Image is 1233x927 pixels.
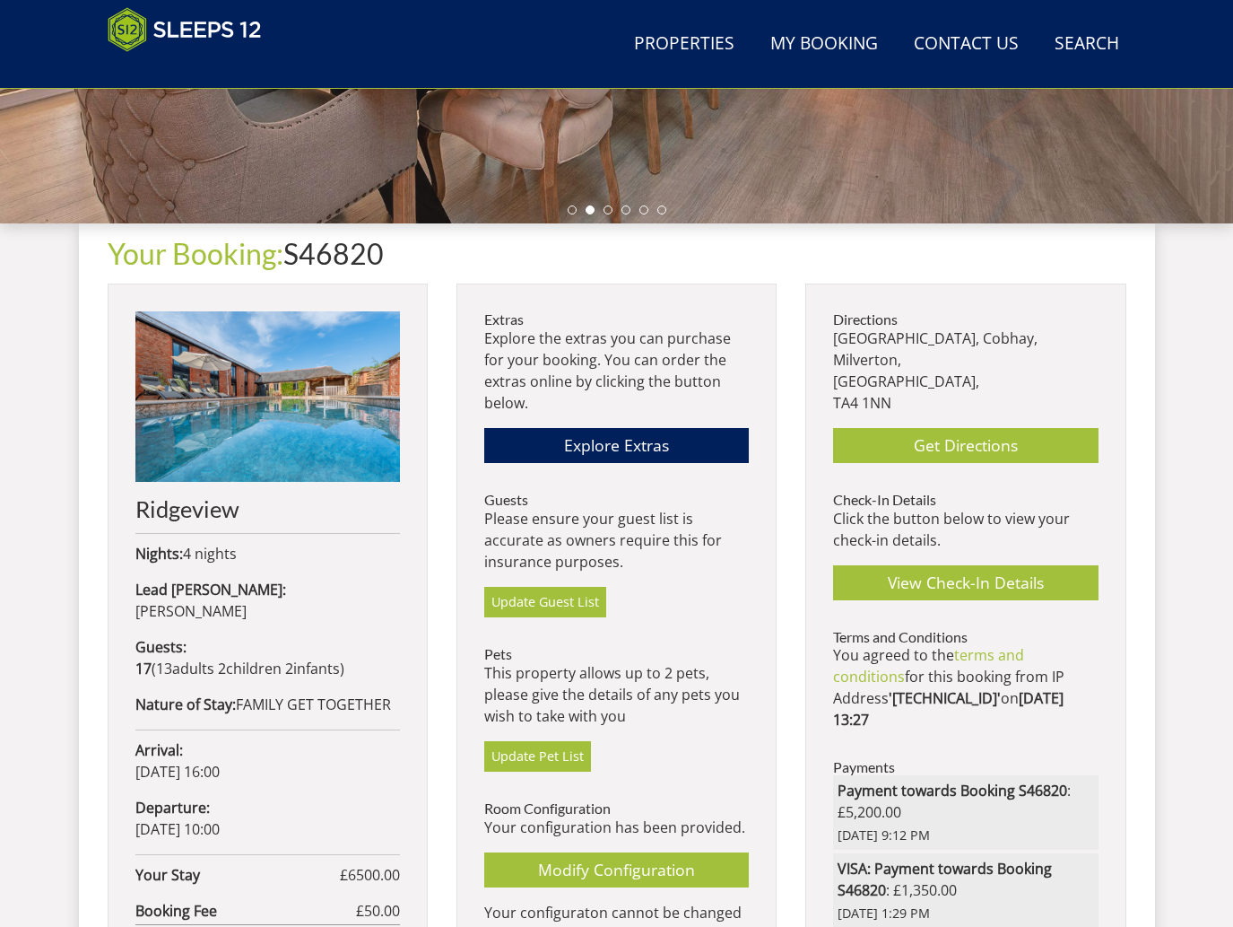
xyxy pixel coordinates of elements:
[207,659,214,678] span: s
[484,646,749,662] h3: Pets
[889,688,1001,708] strong: '[TECHNICAL_ID]'
[833,565,1098,600] a: View Check-In Details
[108,238,1126,269] h1: S46820
[214,659,282,678] span: child
[833,508,1098,551] p: Click the button below to view your check-in details.
[282,659,340,678] span: infant
[340,864,400,886] span: £
[833,328,1098,414] p: [GEOGRAPHIC_DATA], Cobhay, Milverton, [GEOGRAPHIC_DATA], TA4 1NN
[833,492,1098,508] h3: Check-In Details
[484,428,749,463] a: Explore Extras
[833,688,1064,730] strong: [DATE] 13:27
[135,739,400,783] p: [DATE] 16:00
[156,659,172,678] span: 13
[838,826,1093,845] span: [DATE] 9:12 PM
[833,644,1098,730] p: You agreed to the for this booking from IP Address on
[135,637,187,657] strong: Guests:
[135,864,340,886] strong: Your Stay
[218,659,226,678] span: 2
[484,662,749,727] p: This property allows up to 2 pets, please give the details of any pets you wish to take with you
[135,543,400,564] p: 4 nights
[833,645,1024,687] a: terms and conditions
[333,659,340,678] span: s
[484,587,606,617] a: Update Guest List
[135,797,400,840] p: [DATE] 10:00
[484,492,749,508] h3: Guests
[484,741,591,772] a: Update Pet List
[484,817,749,838] p: Your configuration has been provided.
[484,853,749,888] a: Modify Configuration
[156,659,214,678] span: adult
[135,580,286,599] strong: Lead [PERSON_NAME]:
[833,759,1098,775] h3: Payments
[838,781,1067,800] strong: Payment towards Booking S46820
[838,904,1093,923] span: [DATE] 1:29 PM
[484,311,749,328] h3: Extras
[356,900,400,922] span: £
[108,7,262,52] img: Sleeps 12
[135,900,356,922] strong: Booking Fee
[627,24,742,65] a: Properties
[833,311,1098,328] h3: Directions
[135,740,183,760] strong: Arrival:
[258,659,282,678] span: ren
[135,601,247,621] span: [PERSON_NAME]
[833,775,1098,850] li: : £5,200.00
[484,800,749,817] h3: Room Configuration
[135,694,400,715] p: FAMILY GET TOGETHER
[364,901,400,921] span: 50.00
[484,508,749,573] p: Please ensure your guest list is accurate as owners require this for insurance purposes.
[135,659,152,678] strong: 17
[99,63,287,78] iframe: Customer reviews powered by Trustpilot
[838,859,1052,900] strong: VISA: Payment towards Booking S46820
[135,311,400,482] img: An image of 'Ridgeview'
[1047,24,1126,65] a: Search
[108,236,283,271] a: Your Booking:
[907,24,1026,65] a: Contact Us
[135,798,210,818] strong: Departure:
[135,544,183,564] strong: Nights:
[135,496,400,521] h2: Ridgeview
[763,24,885,65] a: My Booking
[348,865,400,885] span: 6500.00
[833,629,1098,645] h3: Terms and Conditions
[285,659,293,678] span: 2
[833,428,1098,463] a: Get Directions
[135,659,344,678] span: ( )
[484,328,749,414] p: Explore the extras you can purchase for your booking. You can order the extras online by clicking...
[135,311,400,521] a: Ridgeview
[135,695,236,714] strong: Nature of Stay:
